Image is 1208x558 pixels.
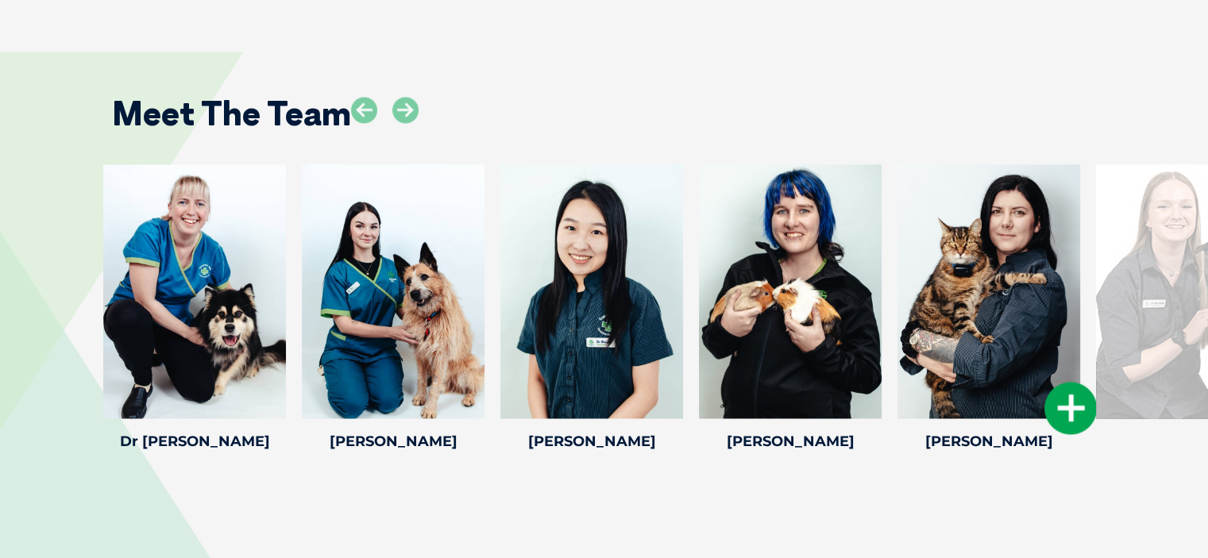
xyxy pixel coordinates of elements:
h4: Dr [PERSON_NAME] [103,434,286,448]
h4: [PERSON_NAME] [500,434,683,448]
h4: [PERSON_NAME] [699,434,882,448]
h4: [PERSON_NAME] [897,434,1080,448]
h4: [PERSON_NAME] [302,434,484,448]
h2: Meet The Team [112,97,351,130]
